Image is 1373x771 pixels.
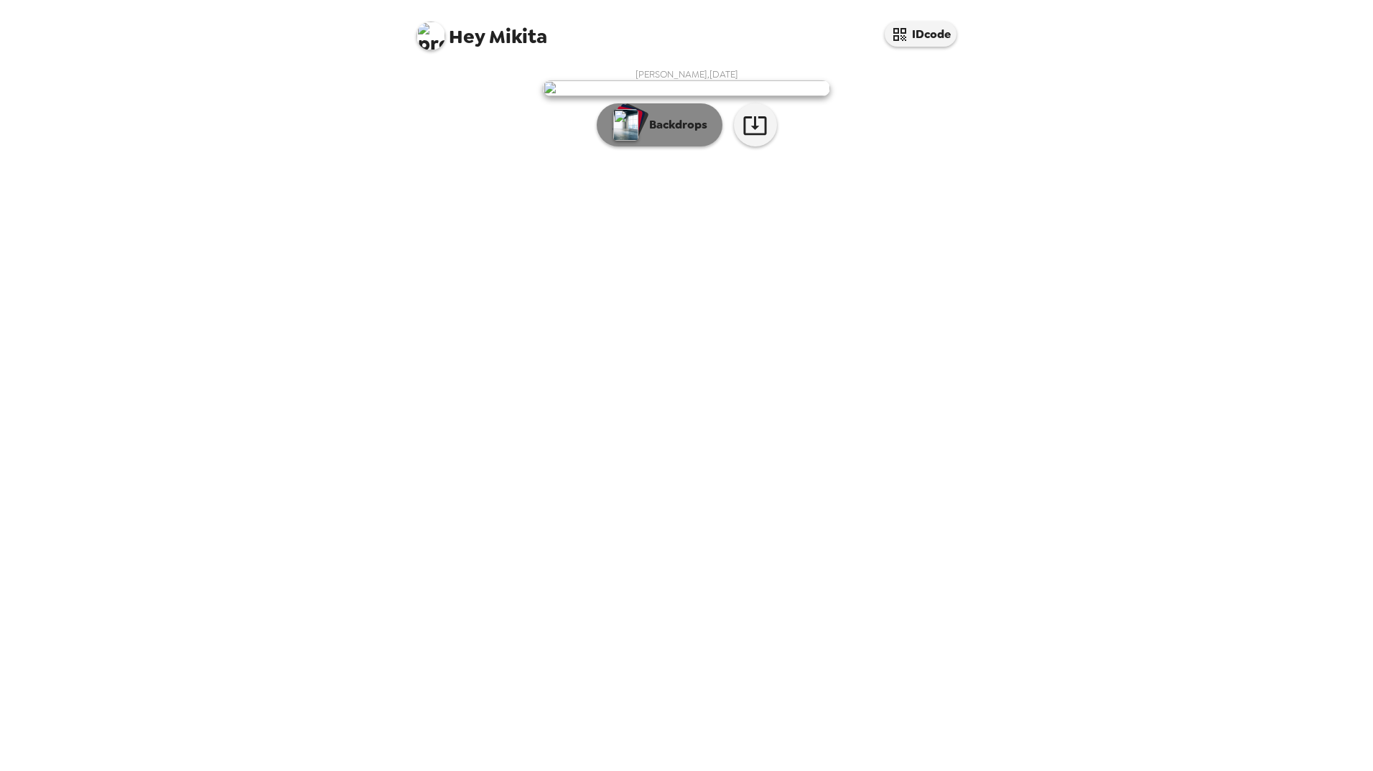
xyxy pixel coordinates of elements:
[636,68,738,80] span: [PERSON_NAME] , [DATE]
[449,24,485,50] span: Hey
[642,116,707,134] p: Backdrops
[543,80,830,96] img: user
[597,103,722,146] button: Backdrops
[416,22,445,50] img: profile pic
[885,22,957,47] button: IDcode
[416,14,547,47] span: Mikita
